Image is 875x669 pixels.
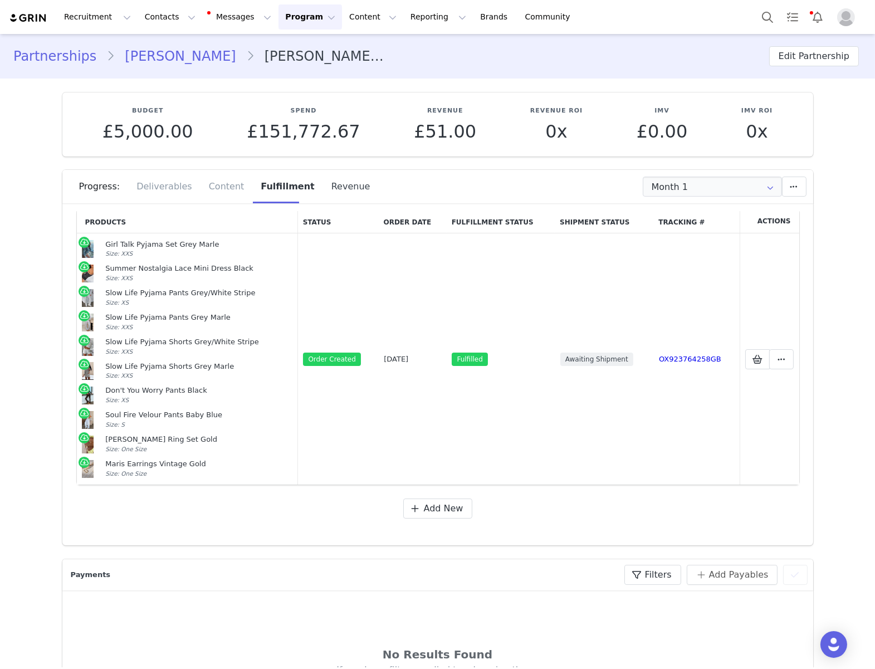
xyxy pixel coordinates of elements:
[128,170,201,203] div: Deliverables
[278,4,342,30] button: Program
[645,568,672,582] span: Filters
[102,106,193,116] p: Budget
[687,565,778,585] button: Add Payables
[298,209,379,233] th: Status
[201,170,253,203] div: Content
[105,275,133,281] span: Size: XXS
[560,353,633,366] span: Awaiting Shipment
[105,324,133,330] span: Size: XXS
[82,436,94,453] img: 5686D60F-A59E-4B75-A783-01CF61AD669C.jpg
[115,46,246,66] a: [PERSON_NAME]
[9,13,48,23] img: grin logo
[105,386,292,395] div: Don't You Worry Pants Black
[105,289,292,298] div: Slow Life Pyjama Pants Grey/White Stripe
[13,46,106,66] a: Partnerships
[637,121,688,142] span: £0.00
[303,353,360,366] span: Order Created
[555,209,653,233] th: Shipment Status
[82,460,94,478] img: white-fox-maris-earrings-vintage-gold.20.6.25.03.jpg
[102,121,193,142] span: £5,000.00
[519,4,582,30] a: Community
[105,470,146,477] span: Size: One Size
[643,177,782,197] input: Select
[530,121,583,141] p: 0x
[82,289,94,307] img: white-fox-slow-life-pyjama-pants-grey-white-stripe--12.8.25-02.jpg
[82,240,94,258] img: 470763163_956601489649453_8617328710463301119_n.jpg
[740,209,799,233] th: Actions
[82,411,94,429] img: white-fox-soul-fire-pants-baby-blue.28.8.25.05.jpg
[637,106,688,116] p: IMV
[105,397,129,403] span: Size: XS
[77,209,298,233] th: Products
[68,569,116,580] div: Payments
[105,460,292,469] div: Maris Earrings Vintage Gold
[343,4,403,30] button: Content
[837,8,855,26] img: placeholder-profile.jpg
[624,565,681,585] button: Filters
[79,170,129,203] div: Progress:
[379,233,447,485] td: [DATE]
[203,4,278,30] button: Messages
[830,8,866,26] button: Profile
[769,46,859,66] button: Edit Partnership
[247,121,360,142] span: £151,772.67
[138,4,202,30] button: Contacts
[403,499,473,519] button: Add New
[105,446,146,452] span: Size: One Size
[105,372,133,379] span: Size: XXS
[105,250,133,257] span: Size: XXS
[96,646,780,663] div: No Results Found
[780,4,805,30] a: Tasks
[404,4,473,30] button: Reporting
[659,355,721,363] a: OX923764258GB
[57,4,138,30] button: Recruitment
[530,106,583,116] p: Revenue ROI
[105,313,292,323] div: Slow Life Pyjama Pants Grey Marle
[741,106,773,116] p: IMV ROI
[805,4,830,30] button: Notifications
[414,106,476,116] p: Revenue
[247,106,360,116] p: Spend
[755,4,780,30] button: Search
[105,362,292,372] div: Slow Life Pyjama Shorts Grey Marle
[820,631,847,658] div: Open Intercom Messenger
[323,170,370,203] div: Revenue
[452,353,487,366] span: Fulfilled
[105,264,292,274] div: Summer Nostalgia Lace Mini Dress Black
[653,209,740,233] th: Tracking #
[741,121,773,141] p: 0x
[379,209,447,233] th: Order Date
[82,362,94,380] img: white-fox-slow-life-pyjama-shorts-grey-marle-grey-slow-life-off-shoulder-oversized-pyjama-tee-gre...
[447,209,555,233] th: Fulfillment Status
[473,4,517,30] a: Brands
[82,387,94,404] img: kairo_409fafee-cb48-455f-b2fd-aaf315d1a599.jpg
[414,121,476,142] span: £51.00
[105,435,292,445] div: [PERSON_NAME] Ring Set Gold
[9,9,457,21] body: Rich Text Area. Press ALT-0 for help.
[82,338,94,356] img: white-fox-slow-life-long-sleeve-pyjama-top-pants-grey-white-stripe--12.8.25-10.jpg
[424,502,463,515] span: Add New
[105,240,292,250] div: Girl Talk Pyjama Set Grey Marle
[252,170,322,203] div: Fulfillment
[82,314,94,331] img: white-fox-slow-life-pyjama-pants-grey-marle-grey-slow-life-long-sleeve-pyjama-top-grey-marle-grey...
[105,421,125,428] span: Size: S
[105,338,292,347] div: Slow Life Pyjama Shorts Grey/White Stripe
[105,348,133,355] span: Size: XXS
[82,265,94,282] img: SUMMER_NOSTALGIA_MINI_DRESS_22.08..23_01.jpg
[105,299,129,306] span: Size: XS
[105,411,292,420] div: Soul Fire Velour Pants Baby Blue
